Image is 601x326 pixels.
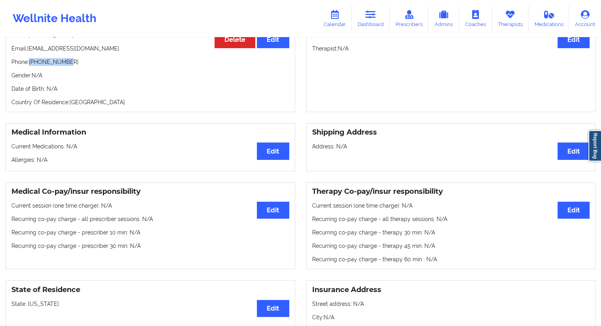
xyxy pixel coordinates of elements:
button: Edit [257,142,289,159]
a: Admins [428,6,459,32]
p: State: [US_STATE] [11,300,289,308]
button: Edit [257,31,289,48]
a: Dashboard [352,6,390,32]
p: Recurring co-pay charge - therapy 30 min : N/A [312,229,590,236]
p: Current session (one time charge): N/A [312,202,590,210]
a: Report Bug [588,130,601,161]
p: Email: [EMAIL_ADDRESS][DOMAIN_NAME] [11,45,289,52]
p: Recurring co-pay charge - prescriber 30 min : N/A [11,242,289,250]
p: Street address: N/A [312,300,590,308]
button: Edit [257,202,289,219]
p: Address: N/A [312,142,590,150]
p: Recurring co-pay charge - all therapy sessions : N/A [312,215,590,223]
h3: Therapy Co-pay/insur responsibility [312,187,590,196]
a: Medications [529,6,569,32]
h3: Medical Information [11,128,289,137]
p: Current Medications: N/A [11,142,289,150]
p: Recurring co-pay charge - prescriber 10 min : N/A [11,229,289,236]
a: Coaches [459,6,492,32]
p: Recurring co-pay charge - therapy 45 min : N/A [312,242,590,250]
a: Account [569,6,601,32]
button: Delete [215,31,255,48]
p: Country Of Residence: [GEOGRAPHIC_DATA] [11,98,289,106]
h3: Insurance Address [312,285,590,294]
p: City: N/A [312,313,590,321]
h3: State of Residence [11,285,289,294]
p: Phone: [PHONE_NUMBER] [11,58,289,66]
p: Recurring co-pay charge - all prescriber sessions : N/A [11,215,289,223]
p: Gender: N/A [11,71,289,79]
p: Recurring co-pay charge - therapy 60 min : N/A [312,255,590,263]
a: Calendar [318,6,352,32]
h3: Shipping Address [312,128,590,137]
h3: Medical Co-pay/insur responsibility [11,187,289,196]
p: Current session (one time charge): N/A [11,202,289,210]
a: Therapists [492,6,529,32]
p: Date of Birth: N/A [11,85,289,93]
p: Allergies: N/A [11,156,289,164]
a: Prescribers [390,6,429,32]
button: Edit [257,300,289,317]
button: Edit [558,202,590,219]
button: Edit [558,142,590,159]
p: Therapist: N/A [312,45,590,52]
button: Edit [558,31,590,48]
